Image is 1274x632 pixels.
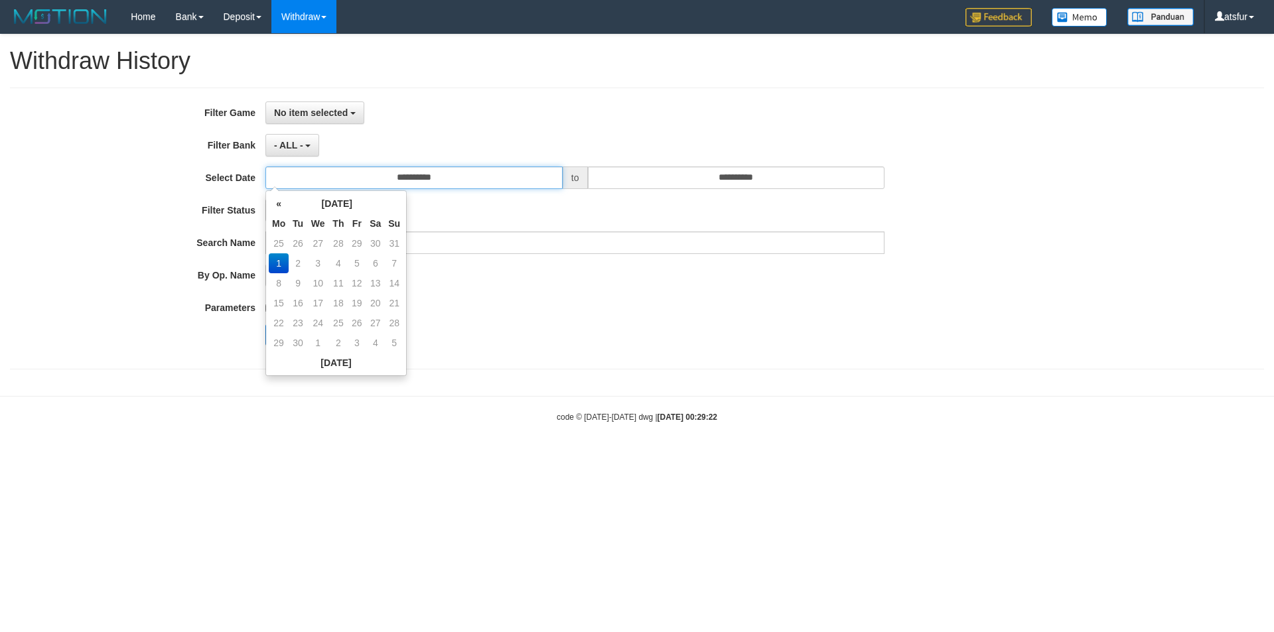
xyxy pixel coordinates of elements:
td: 25 [329,313,348,333]
td: 26 [348,313,366,333]
td: 6 [366,253,385,273]
td: 11 [329,273,348,293]
th: [DATE] [289,194,385,214]
button: - ALL - [265,134,319,157]
td: 15 [269,293,289,313]
td: 18 [329,293,348,313]
td: 1 [307,333,329,353]
td: 5 [348,253,366,273]
td: 17 [307,293,329,313]
td: 26 [289,233,307,253]
span: - ALL - [274,140,303,151]
img: MOTION_logo.png [10,7,111,27]
th: Sa [366,214,385,233]
th: Tu [289,214,307,233]
th: Mo [269,214,289,233]
td: 28 [385,313,403,333]
td: 3 [307,253,329,273]
td: 7 [385,253,403,273]
td: 20 [366,293,385,313]
td: 2 [289,253,307,273]
td: 8 [269,273,289,293]
td: 24 [307,313,329,333]
td: 10 [307,273,329,293]
td: 1 [269,253,289,273]
small: code © [DATE]-[DATE] dwg | [557,412,717,422]
td: 27 [307,233,329,253]
h1: Withdraw History [10,48,1264,74]
td: 4 [366,333,385,353]
td: 29 [269,333,289,353]
td: 4 [329,253,348,273]
td: 9 [289,273,307,293]
td: 23 [289,313,307,333]
td: 2 [329,333,348,353]
span: No item selected [274,107,348,118]
td: 13 [366,273,385,293]
td: 30 [366,233,385,253]
th: We [307,214,329,233]
td: 5 [385,333,403,353]
th: Su [385,214,403,233]
span: to [563,166,588,189]
th: Fr [348,214,366,233]
td: 27 [366,313,385,333]
strong: [DATE] 00:29:22 [658,412,717,422]
th: Th [329,214,348,233]
td: 28 [329,233,348,253]
td: 22 [269,313,289,333]
button: No item selected [265,101,364,124]
td: 12 [348,273,366,293]
td: 31 [385,233,403,253]
td: 21 [385,293,403,313]
th: « [269,194,289,214]
img: Button%20Memo.svg [1052,8,1107,27]
img: Feedback.jpg [965,8,1032,27]
td: 14 [385,273,403,293]
td: 25 [269,233,289,253]
td: 19 [348,293,366,313]
td: 3 [348,333,366,353]
th: [DATE] [269,353,403,373]
td: 30 [289,333,307,353]
td: 29 [348,233,366,253]
td: 16 [289,293,307,313]
img: panduan.png [1127,8,1194,26]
